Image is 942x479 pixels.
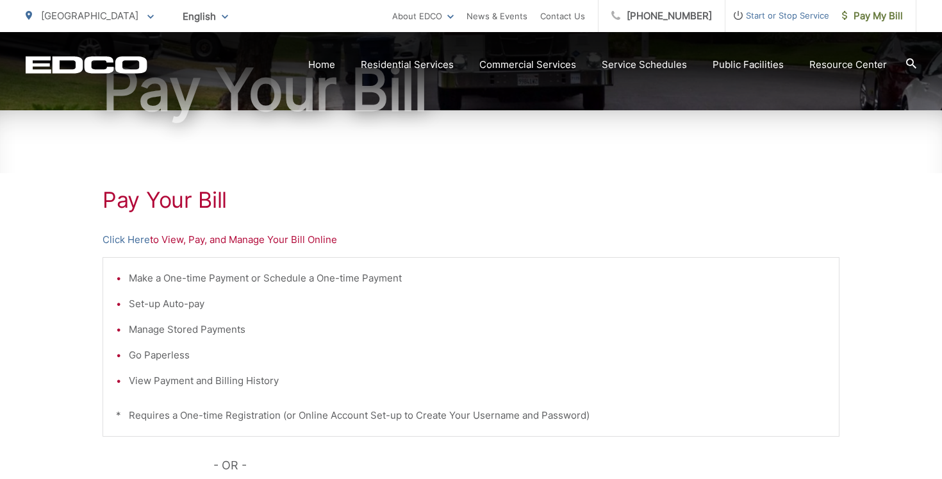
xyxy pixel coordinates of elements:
[842,8,903,24] span: Pay My Bill
[713,57,784,72] a: Public Facilities
[129,296,826,312] li: Set-up Auto-pay
[129,271,826,286] li: Make a One-time Payment or Schedule a One-time Payment
[809,57,887,72] a: Resource Center
[129,373,826,389] li: View Payment and Billing History
[213,456,840,475] p: - OR -
[361,57,454,72] a: Residential Services
[392,8,454,24] a: About EDCO
[116,408,826,423] p: * Requires a One-time Registration (or Online Account Set-up to Create Your Username and Password)
[479,57,576,72] a: Commercial Services
[129,322,826,337] li: Manage Stored Payments
[129,348,826,363] li: Go Paperless
[26,56,147,74] a: EDCD logo. Return to the homepage.
[467,8,527,24] a: News & Events
[308,57,335,72] a: Home
[26,58,916,122] h1: Pay Your Bill
[173,5,238,28] span: English
[103,187,839,213] h1: Pay Your Bill
[602,57,687,72] a: Service Schedules
[103,232,839,248] p: to View, Pay, and Manage Your Bill Online
[103,232,150,248] a: Click Here
[540,8,585,24] a: Contact Us
[41,10,138,22] span: [GEOGRAPHIC_DATA]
